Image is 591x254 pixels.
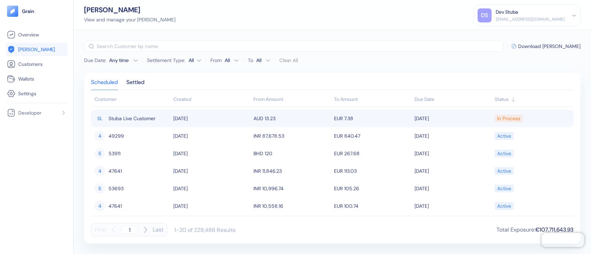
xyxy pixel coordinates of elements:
span: Customers [18,61,43,68]
th: To Amount [332,93,413,107]
td: [DATE] [172,127,252,145]
td: AUD 13.23 [252,110,332,127]
td: EUR 267.68 [332,145,413,162]
span: 53911 [109,147,120,159]
span: Settings [18,90,36,97]
td: EUR 100.74 [332,197,413,215]
img: logo [22,9,35,14]
a: Customers [7,60,66,68]
div: [PERSON_NAME] [84,6,175,13]
iframe: Chatra live chat [542,233,584,247]
button: From [223,55,239,66]
td: [DATE] [413,197,493,215]
input: Search Customer by name [97,41,503,52]
div: 4 [95,131,105,141]
div: 5 [95,183,105,194]
td: BHD 120 [252,145,332,162]
div: 4 [95,166,105,176]
span: 53693 [109,183,124,194]
div: [EMAIL_ADDRESS][DOMAIN_NAME] [496,16,565,22]
div: DS [478,8,492,22]
div: Active [497,165,511,177]
td: EUR 7.38 [332,110,413,127]
button: Due Date:Any time [84,57,138,64]
a: Settings [7,89,66,98]
td: EUR 113.03 [332,162,413,180]
th: Customer [91,93,172,107]
span: [PERSON_NAME] [18,46,55,53]
div: Scheduled [91,80,118,90]
span: Overview [18,31,39,38]
button: Settlement Type: [189,55,202,66]
td: [DATE] [413,145,493,162]
td: [DATE] [172,197,252,215]
div: SL [95,113,105,124]
button: To [255,55,271,66]
div: Dev Stuba [496,8,518,16]
a: Wallets [7,75,66,83]
td: EUR 105.26 [332,180,413,197]
div: In Process [497,112,520,124]
span: Wallets [18,75,34,82]
span: 47641 [109,200,122,212]
td: [DATE] [413,180,493,197]
div: View and manage your [PERSON_NAME] [84,16,175,23]
label: From [210,58,222,63]
td: [DATE] [172,180,252,197]
span: Download [PERSON_NAME] [518,44,580,49]
span: Stuba Live Customer [109,112,155,124]
div: Active [497,200,511,212]
div: 1-20 of 229,486 Results [174,226,236,234]
td: EUR 840.47 [332,127,413,145]
div: Settled [126,80,145,90]
td: [DATE] [172,145,252,162]
td: [DATE] [413,162,493,180]
button: First [95,223,106,236]
a: Overview [7,30,66,39]
td: INR 11,846.23 [252,162,332,180]
td: [DATE] [172,162,252,180]
div: Any time [109,57,130,64]
th: From Amount [252,93,332,107]
img: logo-tablet-V2.svg [7,6,18,17]
td: [DATE] [413,110,493,127]
button: Download [PERSON_NAME] [512,44,580,49]
div: Sort ascending [415,96,492,103]
label: To [248,58,253,63]
span: €107,711,643.93 [535,226,573,233]
div: 5 [95,148,105,159]
span: 47641 [109,165,122,177]
span: Developer [18,109,41,116]
span: 49299 [109,130,124,142]
div: Active [497,183,511,194]
td: INR 10,996.74 [252,180,332,197]
label: Settlement Type: [147,58,185,63]
td: [DATE] [172,110,252,127]
div: Sort ascending [495,96,570,103]
td: [DATE] [413,127,493,145]
div: Total Exposure : [496,226,573,234]
div: Sort ascending [173,96,250,103]
td: INR 87,678.53 [252,127,332,145]
td: INR 10,558.16 [252,197,332,215]
div: Active [497,147,511,159]
div: Active [497,130,511,142]
div: 4 [95,201,105,211]
span: Due Date : [84,57,106,64]
a: [PERSON_NAME] [7,45,66,54]
button: Last [153,223,164,236]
